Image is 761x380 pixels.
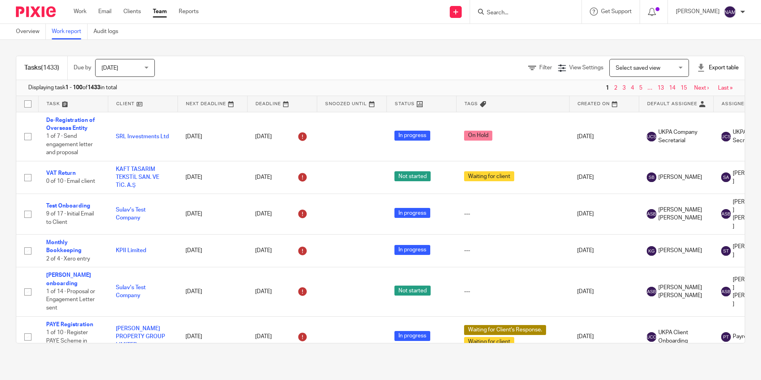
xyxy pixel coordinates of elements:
span: On Hold [464,131,492,141]
span: UKPA Client Onboarding [658,329,705,345]
span: [PERSON_NAME] [PERSON_NAME] [658,284,705,300]
span: Get Support [601,9,632,14]
td: [DATE] [178,161,247,194]
td: [DATE] [569,161,639,194]
img: svg%3E [647,172,656,182]
a: [PERSON_NAME] PROPERTY GROUP LIMITED [116,326,165,348]
img: svg%3E [721,332,731,342]
span: (1433) [41,65,59,71]
a: 13 [658,85,664,91]
span: In progress [394,245,430,255]
nav: pager [604,85,733,91]
div: [DATE] [255,245,309,257]
span: 1 [604,83,611,93]
a: Next › [694,85,709,91]
div: [DATE] [255,208,309,220]
a: Team [153,8,167,16]
a: 3 [622,85,626,91]
span: Waiting for client [464,337,514,347]
img: svg%3E [721,246,731,256]
img: svg%3E [721,209,731,219]
img: svg%3E [647,132,656,141]
div: Export table [697,64,739,72]
a: Sulav's Test Company [116,207,146,221]
span: … [646,83,654,93]
a: KPII Limited [116,248,146,253]
span: [DATE] [101,65,118,71]
span: Waiting for Client's Response. [464,325,546,335]
span: In progress [394,131,430,141]
img: svg%3E [724,6,736,18]
img: svg%3E [647,287,656,296]
span: 9 of 17 · Initial Email to Client [46,211,94,225]
a: VAT Return [46,170,76,176]
a: Sulav's Test Company [116,285,146,298]
span: 1 of 7 · Send engagement letter and proposal [46,133,93,155]
span: Not started [394,171,431,181]
img: svg%3E [721,172,731,182]
a: Clients [123,8,141,16]
span: UKPA Company Secretarial [658,128,705,145]
td: [DATE] [569,194,639,234]
td: [DATE] [178,194,247,234]
span: View Settings [569,65,603,71]
div: --- [464,210,561,218]
img: svg%3E [647,209,656,219]
span: Select saved view [616,65,660,71]
a: Test Onboarding [46,203,90,209]
div: [DATE] [255,285,309,298]
p: [PERSON_NAME] [676,8,720,16]
b: 1433 [88,85,100,90]
a: Work [74,8,86,16]
a: De-Registration of Overseas Entity [46,118,95,131]
td: [DATE] [569,267,639,316]
span: [PERSON_NAME] [658,247,702,255]
a: Audit logs [94,24,124,39]
td: [DATE] [569,316,639,357]
a: Email [98,8,111,16]
td: [DATE] [569,235,639,267]
span: 0 of 10 · Email client [46,178,95,184]
img: svg%3E [647,246,656,256]
span: Displaying task of in total [28,84,117,92]
b: 1 - 100 [65,85,82,90]
img: svg%3E [647,332,656,342]
img: svg%3E [721,132,731,141]
a: [PERSON_NAME] onboarding [46,272,91,286]
a: 14 [669,85,675,91]
a: 2 [614,85,617,91]
td: [DATE] [178,316,247,357]
span: 2 of 4 · Xero entry [46,256,90,262]
img: Pixie [16,6,56,17]
td: [DATE] [178,235,247,267]
span: Waiting for client [464,171,514,181]
span: [PERSON_NAME] [658,173,702,181]
a: 15 [681,85,687,91]
a: Reports [179,8,199,16]
a: Overview [16,24,46,39]
span: In progress [394,331,430,341]
span: Filter [539,65,552,71]
td: [DATE] [569,112,639,161]
a: 4 [631,85,634,91]
div: [DATE] [255,130,309,143]
h1: Tasks [24,64,59,72]
input: Search [486,10,558,17]
img: svg%3E [721,287,731,296]
a: SRL Investments Ltd [116,134,169,139]
div: [DATE] [255,331,309,343]
a: KAFT TASARIM TEKSTİL SAN. VE TİC. A.Ş [116,166,159,188]
a: PAYE Registration [46,322,93,327]
a: Monthly Bookkeeping [46,240,82,253]
p: Due by [74,64,91,72]
span: In progress [394,208,430,218]
span: [PERSON_NAME] [PERSON_NAME] [658,206,705,222]
div: --- [464,288,561,296]
span: Not started [394,286,431,296]
td: [DATE] [178,112,247,161]
div: [DATE] [255,171,309,184]
td: [DATE] [178,267,247,316]
a: 5 [639,85,642,91]
div: --- [464,247,561,255]
span: 1 of 10 · Register PAYE Scheme in HMRC [46,330,88,352]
